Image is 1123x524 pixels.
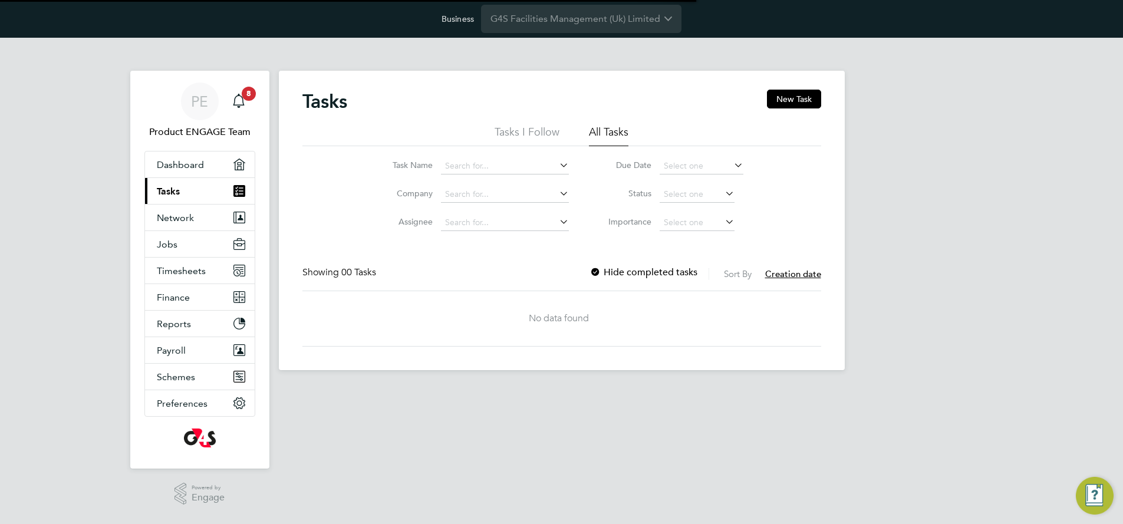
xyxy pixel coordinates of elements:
[145,337,255,363] button: Payroll
[145,151,255,177] a: Dashboard
[157,398,208,409] span: Preferences
[767,90,821,108] button: New Task
[144,429,255,447] a: Go to home page
[302,90,347,113] h2: Tasks
[227,83,251,120] a: 8
[1076,477,1114,515] button: Engage Resource Center
[441,186,569,203] input: Search for...
[144,125,255,139] span: Product ENGAGE Team
[598,216,651,227] label: Importance
[157,292,190,303] span: Finance
[380,160,433,170] label: Task Name
[660,158,743,174] input: Select one
[765,268,821,279] span: Creation date
[145,178,255,204] a: Tasks
[157,345,186,356] span: Payroll
[242,87,256,101] span: 8
[145,311,255,337] button: Reports
[495,125,559,146] li: Tasks I Follow
[380,188,433,199] label: Company
[442,14,474,24] label: Business
[184,429,216,447] img: g4s-logo-retina.png
[191,94,208,109] span: PE
[590,266,697,278] label: Hide completed tasks
[302,312,815,325] div: No data found
[130,71,269,469] nav: Main navigation
[192,483,225,493] span: Powered by
[145,364,255,390] button: Schemes
[157,159,204,170] span: Dashboard
[441,215,569,231] input: Search for...
[157,212,194,223] span: Network
[589,125,628,146] li: All Tasks
[341,266,376,278] span: 00 Tasks
[302,266,378,279] div: Showing
[598,160,651,170] label: Due Date
[145,231,255,257] button: Jobs
[145,284,255,310] button: Finance
[157,371,195,383] span: Schemes
[174,483,225,505] a: Powered byEngage
[157,265,206,276] span: Timesheets
[157,239,177,250] span: Jobs
[380,216,433,227] label: Assignee
[724,268,752,279] label: Sort By
[157,186,180,197] span: Tasks
[598,188,651,199] label: Status
[660,186,735,203] input: Select one
[145,258,255,284] button: Timesheets
[144,83,255,139] a: PEProduct ENGAGE Team
[157,318,191,329] span: Reports
[145,390,255,416] button: Preferences
[660,215,735,231] input: Select one
[145,205,255,230] button: Network
[441,158,569,174] input: Search for...
[192,493,225,503] span: Engage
